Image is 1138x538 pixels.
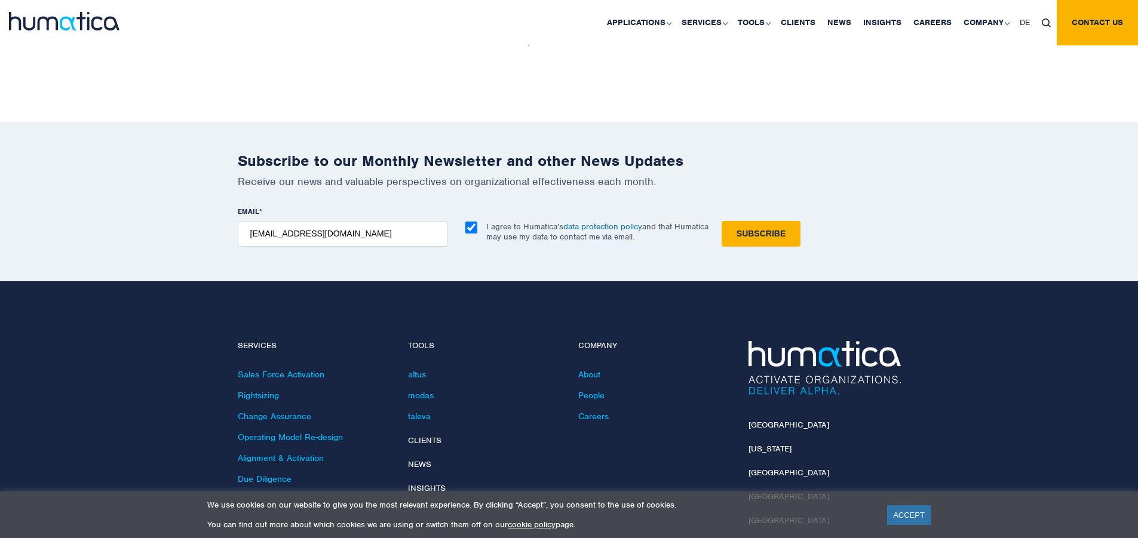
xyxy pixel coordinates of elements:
[578,369,600,380] a: About
[887,505,931,525] a: ACCEPT
[238,207,259,216] span: EMAIL
[1042,19,1051,27] img: search_icon
[408,411,431,422] a: taleva
[408,435,441,445] a: Clients
[749,341,901,395] img: Humatica
[238,474,292,484] a: Due Diligence
[749,468,829,478] a: [GEOGRAPHIC_DATA]
[578,341,731,351] h4: Company
[408,459,431,469] a: News
[578,411,609,422] a: Careers
[238,411,311,422] a: Change Assurance
[408,483,446,493] a: Insights
[238,341,390,351] h4: Services
[578,390,605,401] a: People
[238,369,324,380] a: Sales Force Activation
[722,221,800,247] input: Subscribe
[238,390,279,401] a: Rightsizing
[9,12,119,30] img: logo
[749,420,829,430] a: [GEOGRAPHIC_DATA]
[408,390,434,401] a: modas
[408,341,560,351] h4: Tools
[238,152,901,170] h2: Subscribe to our Monthly Newsletter and other News Updates
[207,519,872,530] p: You can find out more about which cookies we are using or switch them off on our page.
[238,432,343,442] a: Operating Model Re-design
[238,453,324,463] a: Alignment & Activation
[486,222,708,242] p: I agree to Humatica’s and that Humatica may use my data to contact me via email.
[238,221,447,247] input: name@company.com
[563,222,642,232] a: data protection policy
[408,369,426,380] a: altus
[508,519,556,530] a: cookie policy
[465,222,477,233] input: I agree to Humatica’sdata protection policyand that Humatica may use my data to contact me via em...
[749,444,792,454] a: [US_STATE]
[238,175,901,188] p: Receive our news and valuable perspectives on organizational effectiveness each month.
[207,500,872,510] p: We use cookies on our website to give you the most relevant experience. By clicking “Accept”, you...
[1020,17,1030,27] span: DE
